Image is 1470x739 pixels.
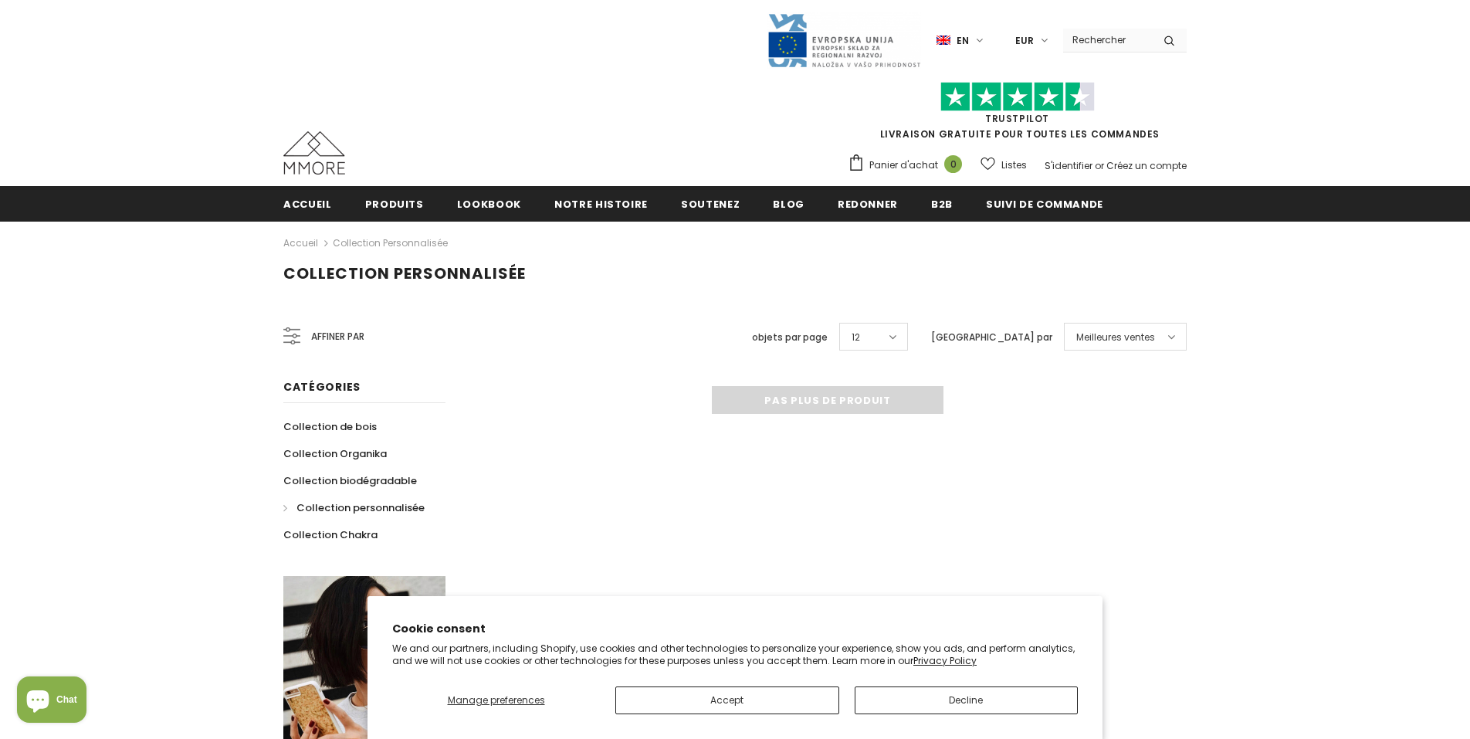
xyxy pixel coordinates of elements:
[752,330,828,345] label: objets par page
[1001,158,1027,173] span: Listes
[283,521,378,548] a: Collection Chakra
[12,676,91,727] inbox-online-store-chat: Shopify online store chat
[283,197,332,212] span: Accueil
[986,197,1103,212] span: Suivi de commande
[869,158,938,173] span: Panier d'achat
[944,155,962,173] span: 0
[283,440,387,467] a: Collection Organika
[1106,159,1187,172] a: Créez un compte
[981,151,1027,178] a: Listes
[283,234,318,253] a: Accueil
[681,186,740,221] a: soutenez
[1076,330,1155,345] span: Meilleures ventes
[931,330,1052,345] label: [GEOGRAPHIC_DATA] par
[448,693,545,707] span: Manage preferences
[937,34,950,47] img: i-lang-1.png
[283,263,526,284] span: Collection personnalisée
[1095,159,1104,172] span: or
[615,686,839,714] button: Accept
[283,494,425,521] a: Collection personnalisée
[848,89,1187,141] span: LIVRAISON GRATUITE POUR TOUTES LES COMMANDES
[457,197,521,212] span: Lookbook
[283,446,387,461] span: Collection Organika
[985,112,1049,125] a: TrustPilot
[1045,159,1092,172] a: S'identifier
[852,330,860,345] span: 12
[913,654,977,667] a: Privacy Policy
[940,82,1095,112] img: Faites confiance aux étoiles pilotes
[392,621,1078,637] h2: Cookie consent
[855,686,1079,714] button: Decline
[838,186,898,221] a: Redonner
[931,197,953,212] span: B2B
[365,197,424,212] span: Produits
[957,33,969,49] span: en
[838,197,898,212] span: Redonner
[283,419,377,434] span: Collection de bois
[1015,33,1034,49] span: EUR
[311,328,364,345] span: Affiner par
[767,12,921,69] img: Javni Razpis
[457,186,521,221] a: Lookbook
[931,186,953,221] a: B2B
[283,131,345,175] img: Cas MMORE
[554,197,648,212] span: Notre histoire
[848,154,970,177] a: Panier d'achat 0
[773,197,804,212] span: Blog
[392,642,1078,666] p: We and our partners, including Shopify, use cookies and other technologies to personalize your ex...
[283,467,417,494] a: Collection biodégradable
[392,686,600,714] button: Manage preferences
[333,236,448,249] a: Collection personnalisée
[296,500,425,515] span: Collection personnalisée
[283,413,377,440] a: Collection de bois
[1063,29,1152,51] input: Search Site
[986,186,1103,221] a: Suivi de commande
[283,186,332,221] a: Accueil
[365,186,424,221] a: Produits
[554,186,648,221] a: Notre histoire
[681,197,740,212] span: soutenez
[283,473,417,488] span: Collection biodégradable
[773,186,804,221] a: Blog
[283,527,378,542] span: Collection Chakra
[283,379,361,395] span: Catégories
[767,33,921,46] a: Javni Razpis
